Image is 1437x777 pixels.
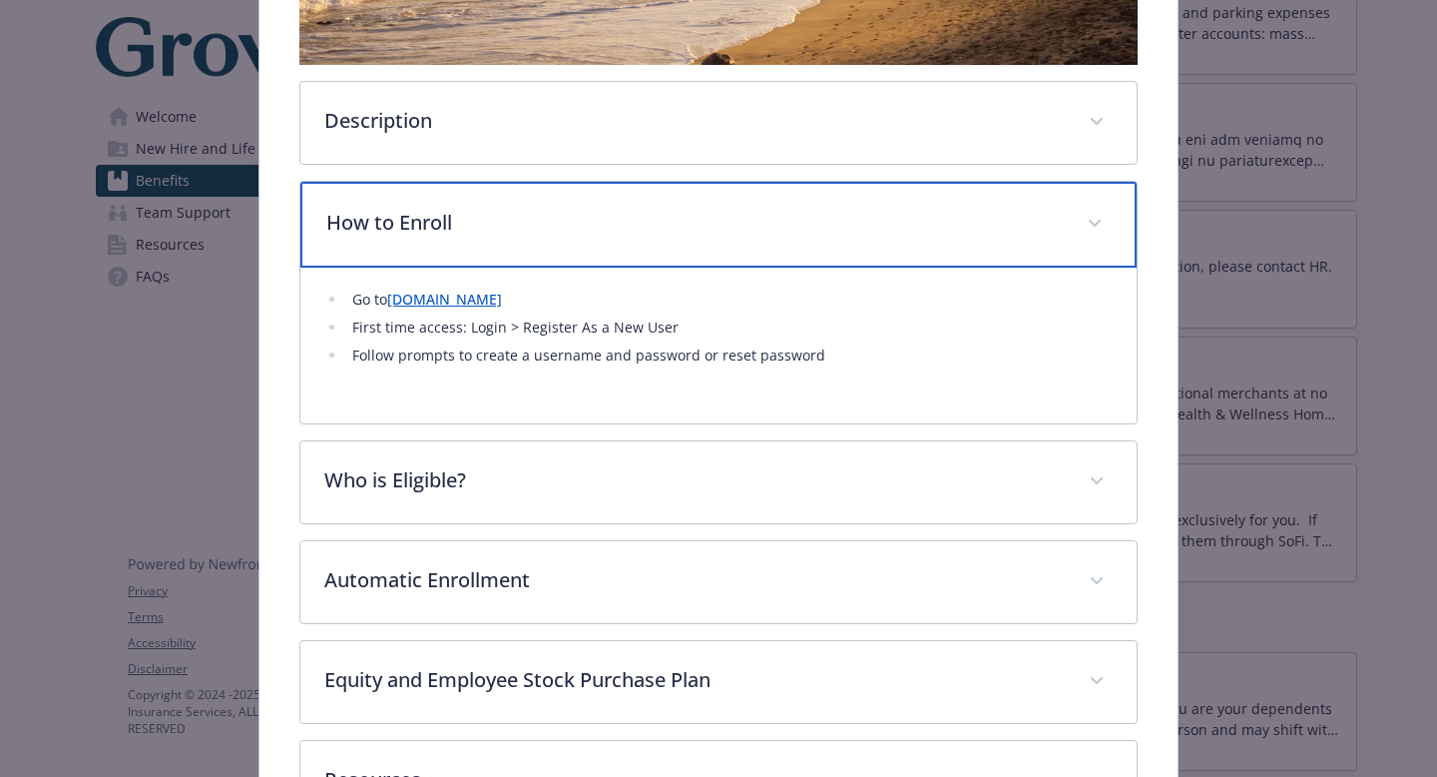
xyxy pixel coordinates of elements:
p: Automatic Enrollment [324,565,1065,595]
div: How to Enroll [300,268,1137,423]
p: How to Enroll [326,208,1063,238]
div: Automatic Enrollment [300,541,1137,623]
div: How to Enroll [300,182,1137,268]
div: Who is Eligible? [300,441,1137,523]
div: Description [300,82,1137,164]
li: Go to [346,288,1113,312]
p: Who is Eligible? [324,465,1065,495]
p: Description [324,106,1065,136]
a: [DOMAIN_NAME] [387,290,502,309]
li: First time access: Login > Register As a New User [346,316,1113,340]
p: Equity and Employee Stock Purchase Plan [324,665,1065,695]
div: Equity and Employee Stock Purchase Plan [300,641,1137,723]
li: Follow prompts to create a username and password or reset password [346,344,1113,368]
